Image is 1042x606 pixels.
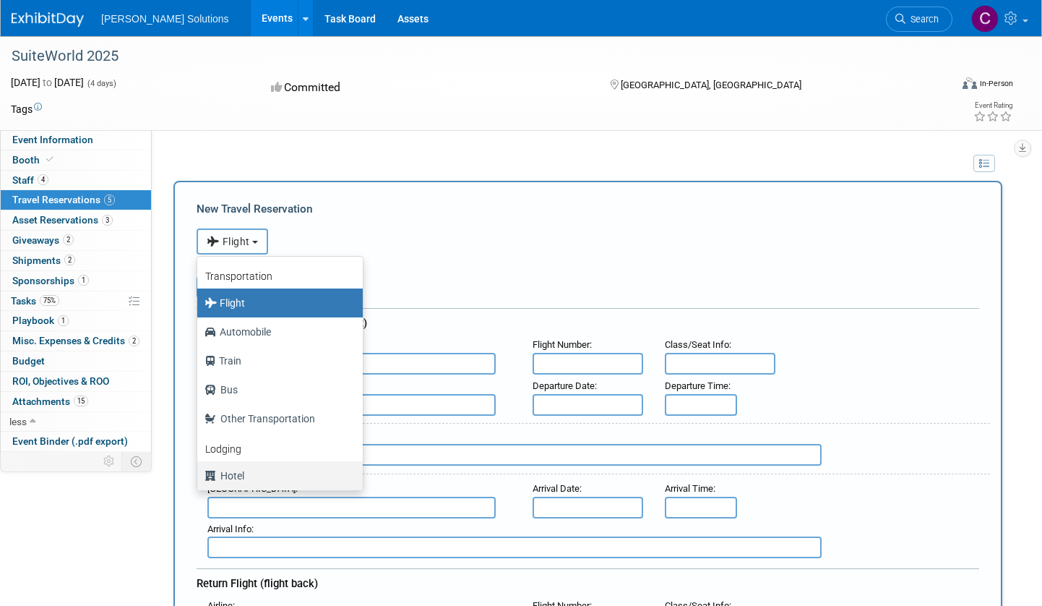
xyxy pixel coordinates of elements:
[9,416,27,427] span: less
[533,339,590,350] span: Flight Number
[86,79,116,88] span: (4 days)
[40,295,59,306] span: 75%
[78,275,89,286] span: 1
[533,483,582,494] small: :
[665,380,731,391] small: :
[12,275,89,286] span: Sponsorships
[129,336,139,346] span: 2
[1,372,151,391] a: ROI, Objectives & ROO
[1,171,151,190] a: Staff4
[12,375,109,387] span: ROI, Objectives & ROO
[63,234,74,245] span: 2
[12,154,56,166] span: Booth
[971,5,999,33] img: Cameron Sigurdson
[886,7,952,32] a: Search
[1,210,151,230] a: Asset Reservations3
[1,231,151,250] a: Giveaways2
[979,78,1013,89] div: In-Person
[197,577,318,590] span: Return Flight (flight back)
[1,432,151,451] a: Event Binder (.pdf export)
[102,215,113,226] span: 3
[204,320,348,343] label: Automobile
[905,14,939,25] span: Search
[864,75,1013,97] div: Event Format
[1,150,151,170] a: Booth
[963,77,977,89] img: Format-Inperson.png
[11,102,42,116] td: Tags
[207,524,254,534] small: :
[665,483,713,494] span: Arrival Time
[204,464,348,487] label: Hotel
[197,255,979,276] div: Booking Confirmation Number:
[205,270,272,282] b: Transportation
[1,291,151,311] a: Tasks75%
[197,201,979,217] div: New Travel Reservation
[1,130,151,150] a: Event Information
[64,255,75,265] span: 2
[12,214,113,226] span: Asset Reservations
[12,355,45,367] span: Budget
[204,291,348,315] label: Flight
[12,134,93,145] span: Event Information
[665,483,715,494] small: :
[665,339,731,350] small: :
[8,6,762,21] body: Rich Text Area. Press ALT-0 for help.
[1,351,151,371] a: Budget
[46,155,53,163] i: Booth reservation complete
[197,433,363,461] a: Lodging
[11,295,59,307] span: Tasks
[621,80,801,90] span: [GEOGRAPHIC_DATA], [GEOGRAPHIC_DATA]
[204,349,348,372] label: Train
[1,412,151,432] a: less
[74,396,88,406] span: 15
[12,194,115,205] span: Travel Reservations
[101,13,229,25] span: [PERSON_NAME] Solutions
[38,174,48,185] span: 4
[533,380,597,391] small: :
[12,335,139,346] span: Misc. Expenses & Credits
[204,378,348,401] label: Bus
[12,234,74,246] span: Giveaways
[1,331,151,351] a: Misc. Expenses & Credits2
[1,392,151,411] a: Attachments15
[205,443,241,455] b: Lodging
[97,452,122,471] td: Personalize Event Tab Strip
[1,311,151,330] a: Playbook1
[973,102,1012,109] div: Event Rating
[12,12,84,27] img: ExhibitDay
[1,190,151,210] a: Travel Reservations5
[533,483,580,494] span: Arrival Date
[12,174,48,186] span: Staff
[104,195,115,205] span: 5
[1,271,151,291] a: Sponsorships1
[11,77,84,88] span: [DATE] [DATE]
[122,452,152,471] td: Toggle Event Tabs
[12,435,128,447] span: Event Binder (.pdf export)
[665,380,728,391] span: Departure Time
[267,75,586,101] div: Committed
[40,77,54,88] span: to
[197,229,268,255] button: Flight
[207,524,251,534] span: Arrival Info
[197,260,363,289] a: Transportation
[7,43,928,69] div: SuiteWorld 2025
[533,380,595,391] span: Departure Date
[12,255,75,266] span: Shipments
[207,236,250,247] span: Flight
[58,315,69,326] span: 1
[533,339,592,350] small: :
[1,251,151,270] a: Shipments2
[204,407,348,430] label: Other Transportation
[665,339,729,350] span: Class/Seat Info
[12,315,69,326] span: Playbook
[12,396,88,407] span: Attachments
